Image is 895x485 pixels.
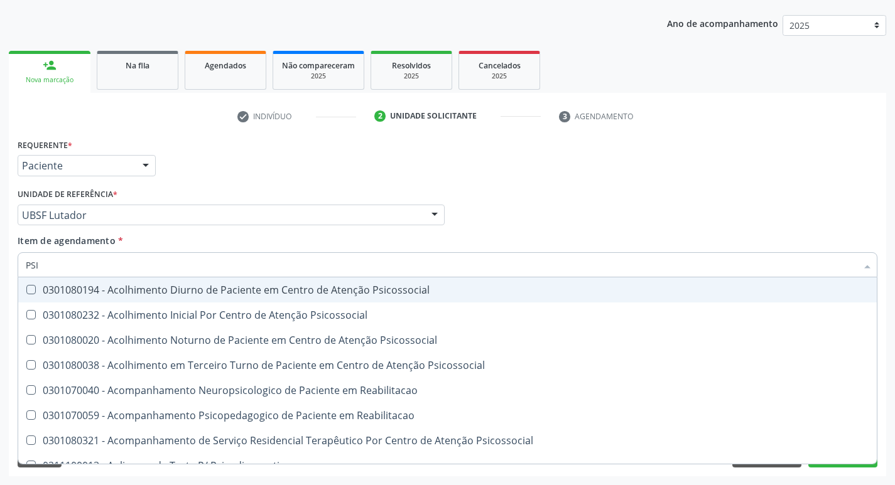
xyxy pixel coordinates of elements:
div: 0301080194 - Acolhimento Diurno de Paciente em Centro de Atenção Psicossocial [26,285,869,295]
span: Não compareceram [282,60,355,71]
div: 0301080038 - Acolhimento em Terceiro Turno de Paciente em Centro de Atenção Psicossocial [26,360,869,370]
input: Buscar por procedimentos [26,252,857,277]
div: Unidade solicitante [390,110,477,122]
label: Unidade de referência [18,185,117,205]
span: Resolvidos [392,60,431,71]
span: Cancelados [479,60,521,71]
div: 0301080321 - Acompanhamento de Serviço Residencial Terapêutico Por Centro de Atenção Psicossocial [26,435,869,445]
div: Nova marcação [18,75,82,85]
p: Ano de acompanhamento [667,15,778,31]
div: person_add [43,58,57,72]
div: 2025 [282,72,355,81]
div: 0301070040 - Acompanhamento Neuropsicologico de Paciente em Reabilitacao [26,385,869,395]
div: 2025 [468,72,531,81]
span: Na fila [126,60,149,71]
label: Requerente [18,136,72,155]
div: 0301080020 - Acolhimento Noturno de Paciente em Centro de Atenção Psicossocial [26,335,869,345]
div: 0211100013 - Aplicacao de Teste P/ Psicodiagnostico [26,461,869,471]
div: 2 [374,110,386,122]
div: 0301080232 - Acolhimento Inicial Por Centro de Atenção Psicossocial [26,310,869,320]
div: 0301070059 - Acompanhamento Psicopedagogico de Paciente em Reabilitacao [26,410,869,420]
span: Paciente [22,159,130,172]
span: Agendados [205,60,246,71]
span: Item de agendamento [18,235,116,247]
div: 2025 [380,72,443,81]
span: UBSF Lutador [22,209,419,221]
